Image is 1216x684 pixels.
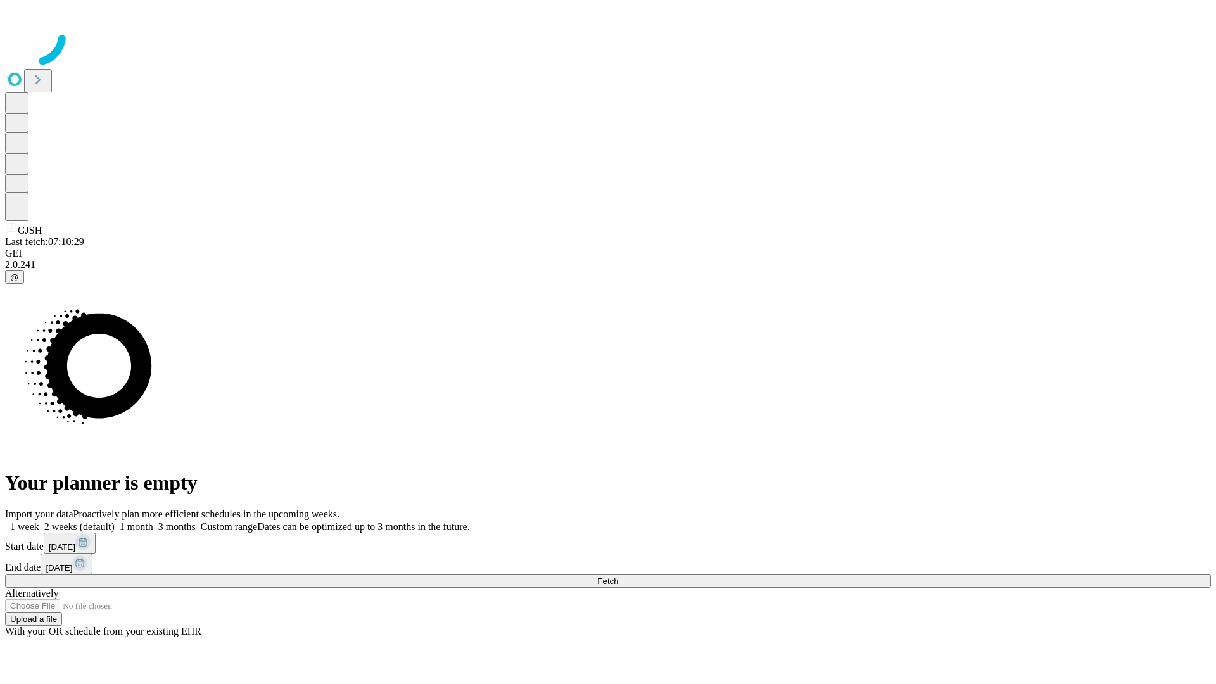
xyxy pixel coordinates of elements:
[10,272,19,282] span: @
[41,554,92,574] button: [DATE]
[5,533,1211,554] div: Start date
[5,471,1211,495] h1: Your planner is empty
[5,259,1211,270] div: 2.0.241
[257,521,469,532] span: Dates can be optimized up to 3 months in the future.
[120,521,153,532] span: 1 month
[10,521,39,532] span: 1 week
[5,626,201,636] span: With your OR schedule from your existing EHR
[5,236,84,247] span: Last fetch: 07:10:29
[201,521,257,532] span: Custom range
[5,612,62,626] button: Upload a file
[49,542,75,552] span: [DATE]
[44,521,115,532] span: 2 weeks (default)
[597,576,618,586] span: Fetch
[46,563,72,573] span: [DATE]
[73,509,339,519] span: Proactively plan more efficient schedules in the upcoming weeks.
[5,574,1211,588] button: Fetch
[158,521,196,532] span: 3 months
[5,588,58,598] span: Alternatively
[44,533,96,554] button: [DATE]
[18,225,42,236] span: GJSH
[5,554,1211,574] div: End date
[5,509,73,519] span: Import your data
[5,248,1211,259] div: GEI
[5,270,24,284] button: @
